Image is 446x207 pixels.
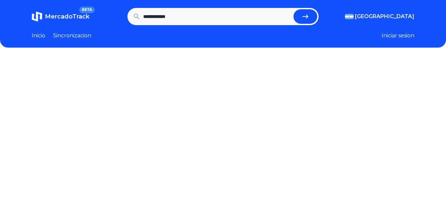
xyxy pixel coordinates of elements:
[345,13,414,21] button: [GEOGRAPHIC_DATA]
[79,7,95,13] span: BETA
[53,32,91,40] a: Sincronizacion
[355,13,414,21] span: [GEOGRAPHIC_DATA]
[345,14,354,19] img: Argentina
[32,11,42,22] img: MercadoTrack
[45,13,89,20] span: MercadoTrack
[32,32,45,40] a: Inicio
[382,32,414,40] button: Iniciar sesion
[32,11,89,22] a: MercadoTrackBETA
